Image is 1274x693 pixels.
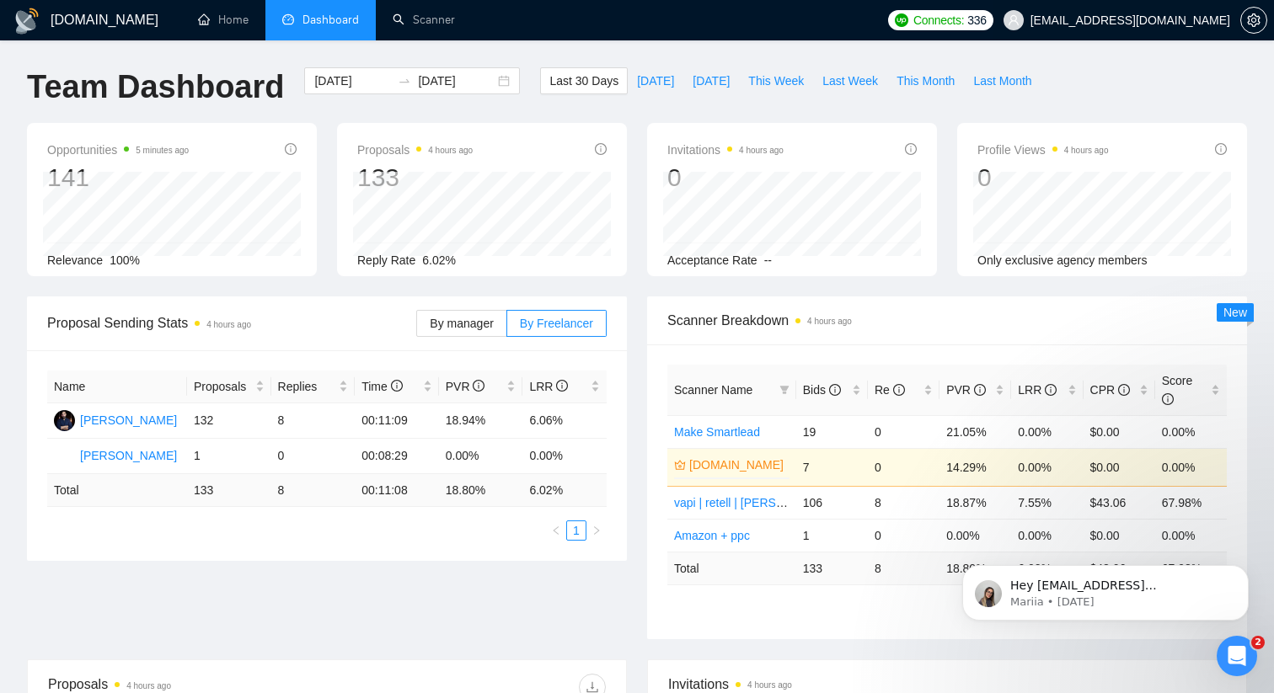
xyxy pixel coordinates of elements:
[549,72,618,90] span: Last 30 Days
[674,459,686,471] span: crown
[1162,374,1193,406] span: Score
[355,403,439,439] td: 00:11:09
[439,439,523,474] td: 0.00%
[54,413,177,426] a: FH[PERSON_NAME]
[1011,448,1083,486] td: 0.00%
[1045,384,1057,396] span: info-circle
[278,377,336,396] span: Replies
[439,403,523,439] td: 18.94%
[551,525,561,536] span: left
[822,72,878,90] span: Last Week
[747,680,792,690] time: 4 hours ago
[357,140,473,160] span: Proposals
[1240,7,1267,34] button: setting
[591,525,602,536] span: right
[779,385,790,395] span: filter
[430,317,493,330] span: By manager
[13,8,40,35] img: logo
[47,370,187,403] th: Name
[1090,383,1130,397] span: CPR
[529,380,568,393] span: LRR
[586,520,607,541] li: Next Page
[796,519,868,552] td: 1
[187,474,271,507] td: 133
[73,65,291,80] p: Message from Mariia, sent 19w ago
[937,530,1274,648] iframe: Intercom notifications message
[54,448,177,461] a: MM[PERSON_NAME]
[939,448,1011,486] td: 14.29%
[1162,393,1174,405] span: info-circle
[271,403,356,439] td: 8
[520,317,593,330] span: By Freelancer
[428,146,473,155] time: 4 hours ago
[546,520,566,541] li: Previous Page
[967,11,986,29] span: 336
[977,253,1148,267] span: Only exclusive agency members
[764,253,772,267] span: --
[194,377,252,396] span: Proposals
[796,448,868,486] td: 7
[47,162,189,194] div: 141
[47,253,103,267] span: Relevance
[110,253,140,267] span: 100%
[398,74,411,88] span: swap-right
[667,253,757,267] span: Acceptance Rate
[473,380,484,392] span: info-circle
[977,162,1109,194] div: 0
[285,143,297,155] span: info-circle
[674,529,750,542] a: Amazon + ppc
[566,520,586,541] li: 1
[868,552,939,584] td: 8
[1155,415,1227,448] td: 0.00%
[887,67,964,94] button: This Month
[271,439,356,474] td: 0
[829,384,841,396] span: info-circle
[1241,13,1266,27] span: setting
[739,146,784,155] time: 4 hours ago
[54,445,75,466] img: MM
[803,383,841,397] span: Bids
[522,403,607,439] td: 6.06%
[1223,306,1247,319] span: New
[1008,14,1020,26] span: user
[357,162,473,194] div: 133
[1084,519,1155,552] td: $0.00
[905,143,917,155] span: info-circle
[674,383,752,397] span: Scanner Name
[357,253,415,267] span: Reply Rate
[796,552,868,584] td: 133
[813,67,887,94] button: Last Week
[126,681,171,690] time: 4 hours ago
[964,67,1041,94] button: Last Month
[748,72,804,90] span: This Week
[1118,384,1130,396] span: info-circle
[1240,13,1267,27] a: setting
[897,72,955,90] span: This Month
[446,380,485,393] span: PVR
[47,140,189,160] span: Opportunities
[439,474,523,507] td: 18.80 %
[683,67,739,94] button: [DATE]
[187,370,271,403] th: Proposals
[398,74,411,88] span: to
[418,72,495,90] input: End date
[522,474,607,507] td: 6.02 %
[271,474,356,507] td: 8
[893,384,905,396] span: info-circle
[206,320,251,329] time: 4 hours ago
[689,456,786,474] a: [DOMAIN_NAME]
[47,474,187,507] td: Total
[136,146,189,155] time: 5 minutes ago
[1011,415,1083,448] td: 0.00%
[973,72,1031,90] span: Last Month
[895,13,908,27] img: upwork-logo.png
[667,140,784,160] span: Invitations
[674,425,760,439] a: Make Smartlead
[422,253,456,267] span: 6.02%
[586,520,607,541] button: right
[868,448,939,486] td: 0
[595,143,607,155] span: info-circle
[974,384,986,396] span: info-circle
